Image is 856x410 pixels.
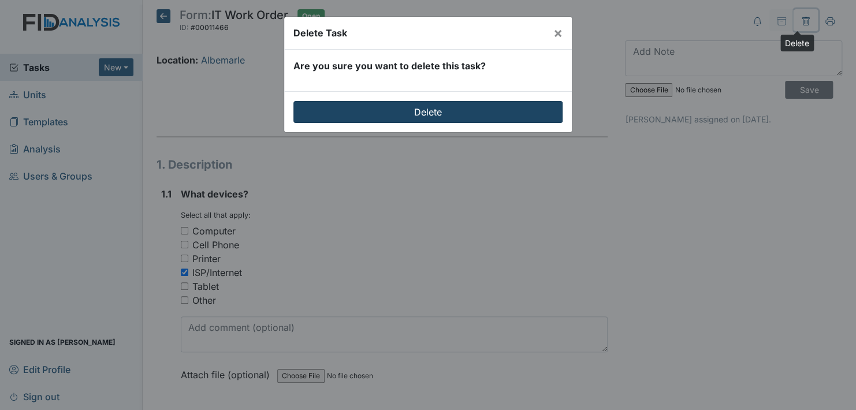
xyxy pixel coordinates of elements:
div: Delete Task [293,26,347,40]
button: Close [544,17,572,49]
div: Delete [780,35,814,51]
strong: Are you sure you want to delete this task? [293,60,486,72]
span: × [553,24,563,41]
input: Delete [293,101,563,123]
